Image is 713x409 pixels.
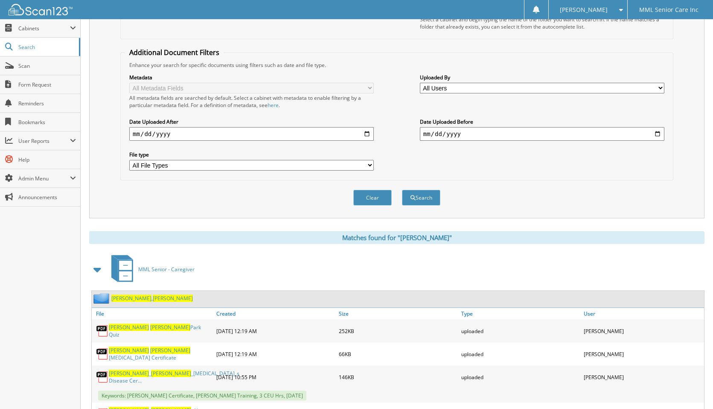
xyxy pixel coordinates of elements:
[96,348,109,360] img: PDF.png
[337,345,459,363] div: 66KB
[18,25,70,32] span: Cabinets
[639,7,698,12] span: MML Senior Care Inc
[98,391,306,400] span: Keywords: [PERSON_NAME] Certificate, [PERSON_NAME] Training, 3 CEU Hrs, [DATE]
[129,127,374,141] input: start
[125,48,224,57] legend: Additional Document Filters
[109,347,149,354] span: [PERSON_NAME]
[129,118,374,125] label: Date Uploaded After
[129,94,374,109] div: All metadata fields are searched by default. Select a cabinet with metadata to enable filtering b...
[89,231,704,244] div: Matches found for "[PERSON_NAME]"
[582,368,704,386] div: [PERSON_NAME]
[9,4,73,15] img: scan123-logo-white.svg
[214,308,337,319] a: Created
[337,322,459,340] div: 252KB
[459,308,582,319] a: Type
[153,295,193,302] span: [PERSON_NAME]
[111,295,193,302] a: [PERSON_NAME],[PERSON_NAME]
[150,324,190,331] span: [PERSON_NAME]
[459,345,582,363] div: uploaded
[96,325,109,337] img: PDF.png
[18,156,76,163] span: Help
[560,7,608,12] span: [PERSON_NAME]
[18,81,76,88] span: Form Request
[129,74,374,81] label: Metadata
[353,190,392,206] button: Clear
[18,62,76,70] span: Scan
[138,266,195,273] span: MML Senior - Caregiver
[214,345,337,363] div: [DATE] 12:19 AM
[109,324,212,338] a: [PERSON_NAME] [PERSON_NAME]Park Quiz
[106,252,195,286] a: MML Senior - Caregiver
[92,308,214,319] a: File
[214,322,337,340] div: [DATE] 12:19 AM
[109,324,149,331] span: [PERSON_NAME]
[337,308,459,319] a: Size
[96,371,109,383] img: PDF.png
[459,368,582,386] div: uploaded
[420,118,664,125] label: Date Uploaded Before
[214,368,337,386] div: [DATE] 10:55 PM
[337,368,459,386] div: 146KB
[109,370,239,384] a: [PERSON_NAME]_[PERSON_NAME]_[MEDICAL_DATA]_s Disease Cer...
[18,194,76,201] span: Announcements
[125,61,669,69] div: Enhance your search for specific documents using filters such as date and file type.
[268,102,279,109] a: here
[109,347,212,361] a: [PERSON_NAME] [PERSON_NAME][MEDICAL_DATA] Certificate
[18,100,76,107] span: Reminders
[93,293,111,304] img: folder2.png
[18,137,70,145] span: User Reports
[420,127,664,141] input: end
[582,345,704,363] div: [PERSON_NAME]
[18,119,76,126] span: Bookmarks
[420,16,664,30] div: Select a cabinet and begin typing the name of the folder you want to search in. If the name match...
[582,322,704,340] div: [PERSON_NAME]
[151,370,191,377] span: [PERSON_NAME]
[18,44,75,51] span: Search
[18,175,70,182] span: Admin Menu
[150,347,190,354] span: [PERSON_NAME]
[129,151,374,158] label: File type
[109,370,149,377] span: [PERSON_NAME]
[582,308,704,319] a: User
[420,74,664,81] label: Uploaded By
[402,190,440,206] button: Search
[111,295,151,302] span: [PERSON_NAME]
[459,322,582,340] div: uploaded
